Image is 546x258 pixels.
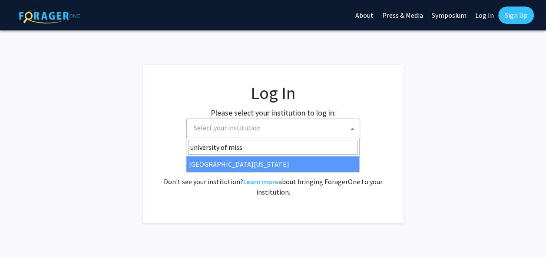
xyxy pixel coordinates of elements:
[186,156,359,172] li: [GEOGRAPHIC_DATA][US_STATE]
[190,119,360,137] span: Select your institution
[160,155,386,197] div: No account? . Don't see your institution? about bringing ForagerOne to your institution.
[194,123,261,132] span: Select your institution
[188,140,357,155] input: Search
[211,107,336,119] label: Please select your institution to log in:
[243,177,278,186] a: Learn more about bringing ForagerOne to your institution
[19,8,80,23] img: ForagerOne Logo
[186,119,360,138] span: Select your institution
[160,83,386,103] h1: Log In
[7,219,37,251] iframe: Chat
[498,7,534,24] a: Sign Up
